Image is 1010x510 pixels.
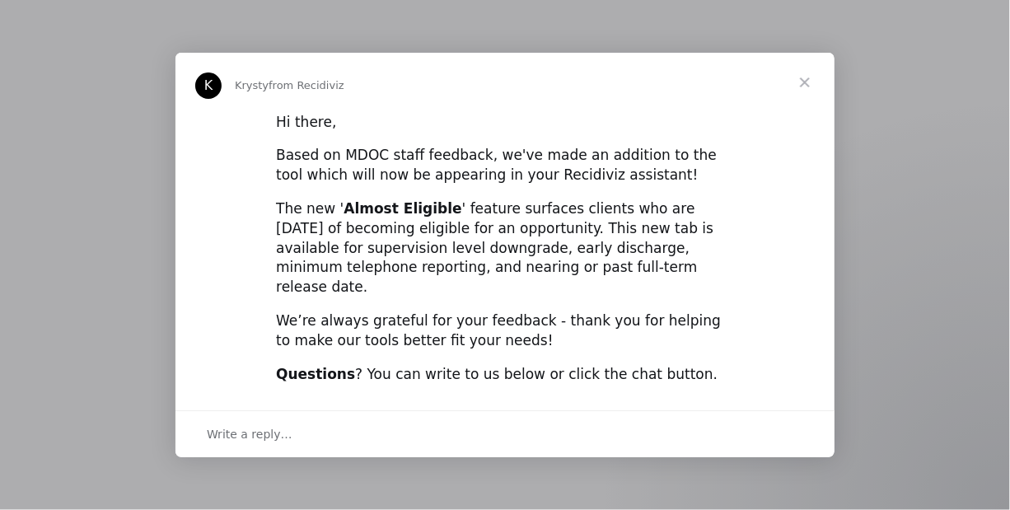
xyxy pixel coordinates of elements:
[195,73,222,99] div: Profile image for Krysty
[276,366,355,382] b: Questions
[276,113,734,133] div: Hi there,
[344,200,461,217] b: Almost Eligible
[775,53,835,112] span: Close
[235,79,269,91] span: Krysty
[276,146,734,185] div: Based on MDOC staff feedback, we've made an addition to the tool which will now be appearing in y...
[276,365,734,385] div: ? You can write to us below or click the chat button.
[175,410,835,457] div: Open conversation and reply
[276,199,734,297] div: The new ' ' feature surfaces clients who are [DATE] of becoming eligible for an opportunity. This...
[207,423,292,445] span: Write a reply…
[276,311,734,351] div: We’re always grateful for your feedback - thank you for helping to make our tools better fit your...
[269,79,344,91] span: from Recidiviz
